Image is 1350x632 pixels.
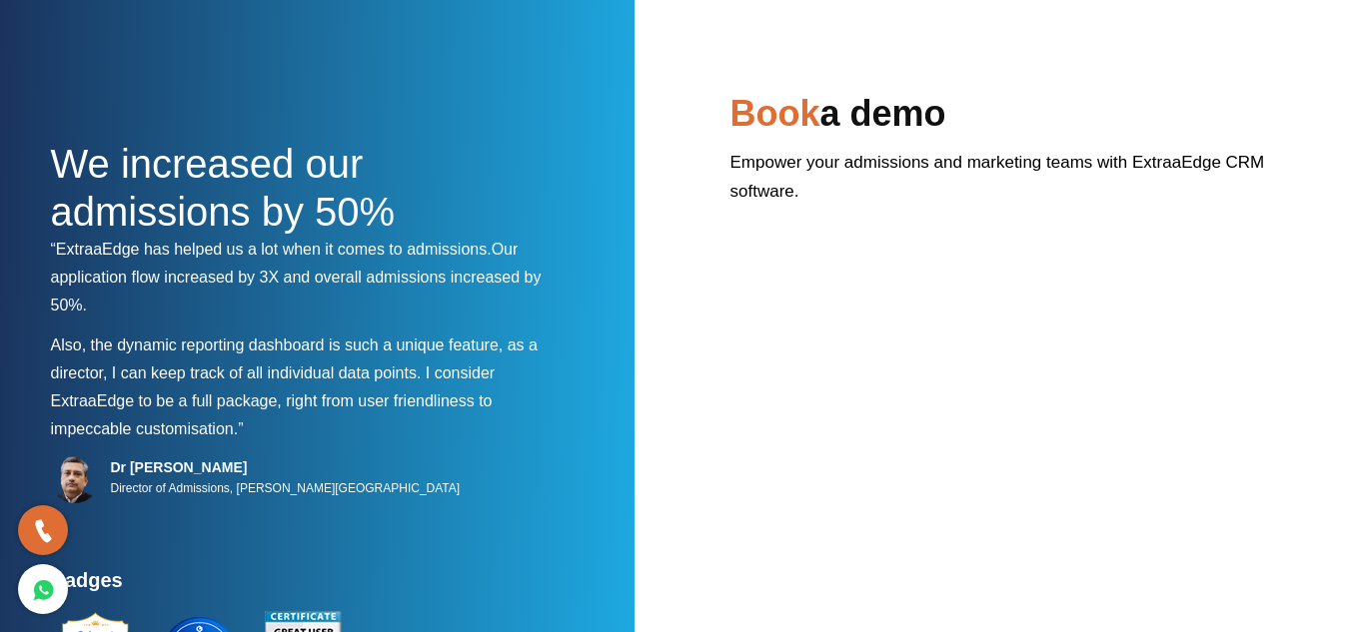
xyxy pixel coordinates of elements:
span: “ExtraaEdge has helped us a lot when it comes to admissions. [51,241,492,258]
span: Also, the dynamic reporting dashboard is such a unique feature, as a director, I can keep track o... [51,336,538,381]
span: Book [730,93,820,134]
h2: a demo [730,90,1300,148]
p: Empower your admissions and marketing teams with ExtraaEdge CRM software. [730,148,1300,221]
p: Director of Admissions, [PERSON_NAME][GEOGRAPHIC_DATA] [111,476,461,500]
span: We increased our admissions by 50% [51,142,396,234]
h4: Badges [51,568,561,604]
span: I consider ExtraaEdge to be a full package, right from user friendliness to impeccable customisat... [51,364,496,437]
span: Our application flow increased by 3X and overall admissions increased by 50%. [51,241,542,314]
h5: Dr [PERSON_NAME] [111,458,461,476]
